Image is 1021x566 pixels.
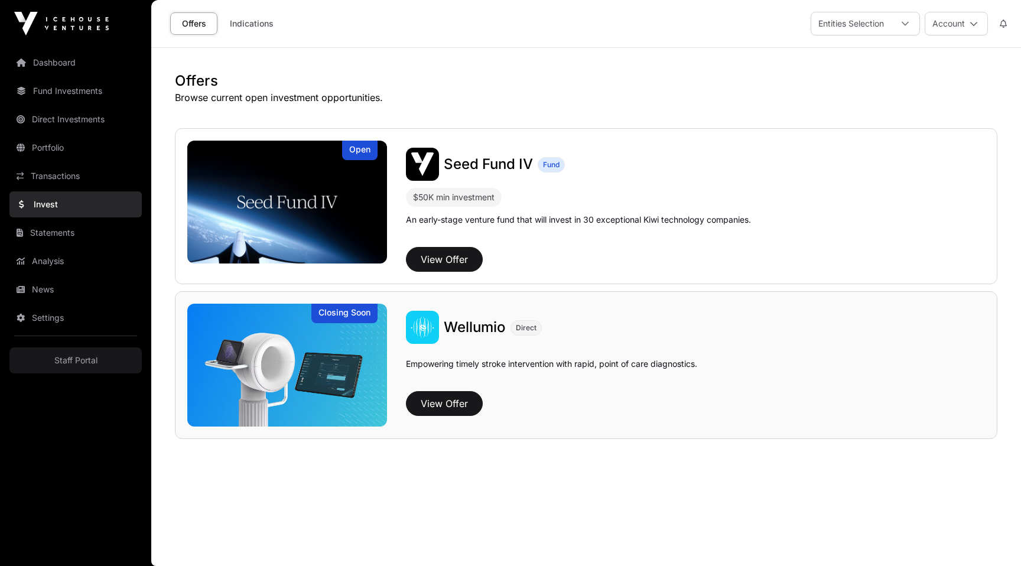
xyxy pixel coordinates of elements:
[187,141,387,264] a: Seed Fund IVOpen
[406,214,751,226] p: An early-stage venture fund that will invest in 30 exceptional Kiwi technology companies.
[9,106,142,132] a: Direct Investments
[342,141,378,160] div: Open
[187,141,387,264] img: Seed Fund IV
[406,311,439,344] img: Wellumio
[9,78,142,104] a: Fund Investments
[811,12,891,35] div: Entities Selection
[962,509,1021,566] iframe: Chat Widget
[406,148,439,181] img: Seed Fund IV
[444,318,506,336] span: Wellumio
[14,12,109,35] img: Icehouse Ventures Logo
[187,304,387,427] img: Wellumio
[9,248,142,274] a: Analysis
[413,190,495,204] div: $50K min investment
[406,358,697,386] p: Empowering timely stroke intervention with rapid, point of care diagnostics.
[444,155,533,173] span: Seed Fund IV
[175,71,997,90] h1: Offers
[406,247,483,272] button: View Offer
[9,220,142,246] a: Statements
[311,304,378,323] div: Closing Soon
[9,163,142,189] a: Transactions
[187,304,387,427] a: WellumioClosing Soon
[9,277,142,302] a: News
[9,50,142,76] a: Dashboard
[175,90,997,105] p: Browse current open investment opportunities.
[444,318,506,337] a: Wellumio
[9,191,142,217] a: Invest
[9,135,142,161] a: Portfolio
[170,12,217,35] a: Offers
[543,160,560,170] span: Fund
[406,391,483,416] button: View Offer
[222,12,281,35] a: Indications
[444,155,533,174] a: Seed Fund IV
[925,12,988,35] button: Account
[516,323,536,333] span: Direct
[406,188,502,207] div: $50K min investment
[9,305,142,331] a: Settings
[9,347,142,373] a: Staff Portal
